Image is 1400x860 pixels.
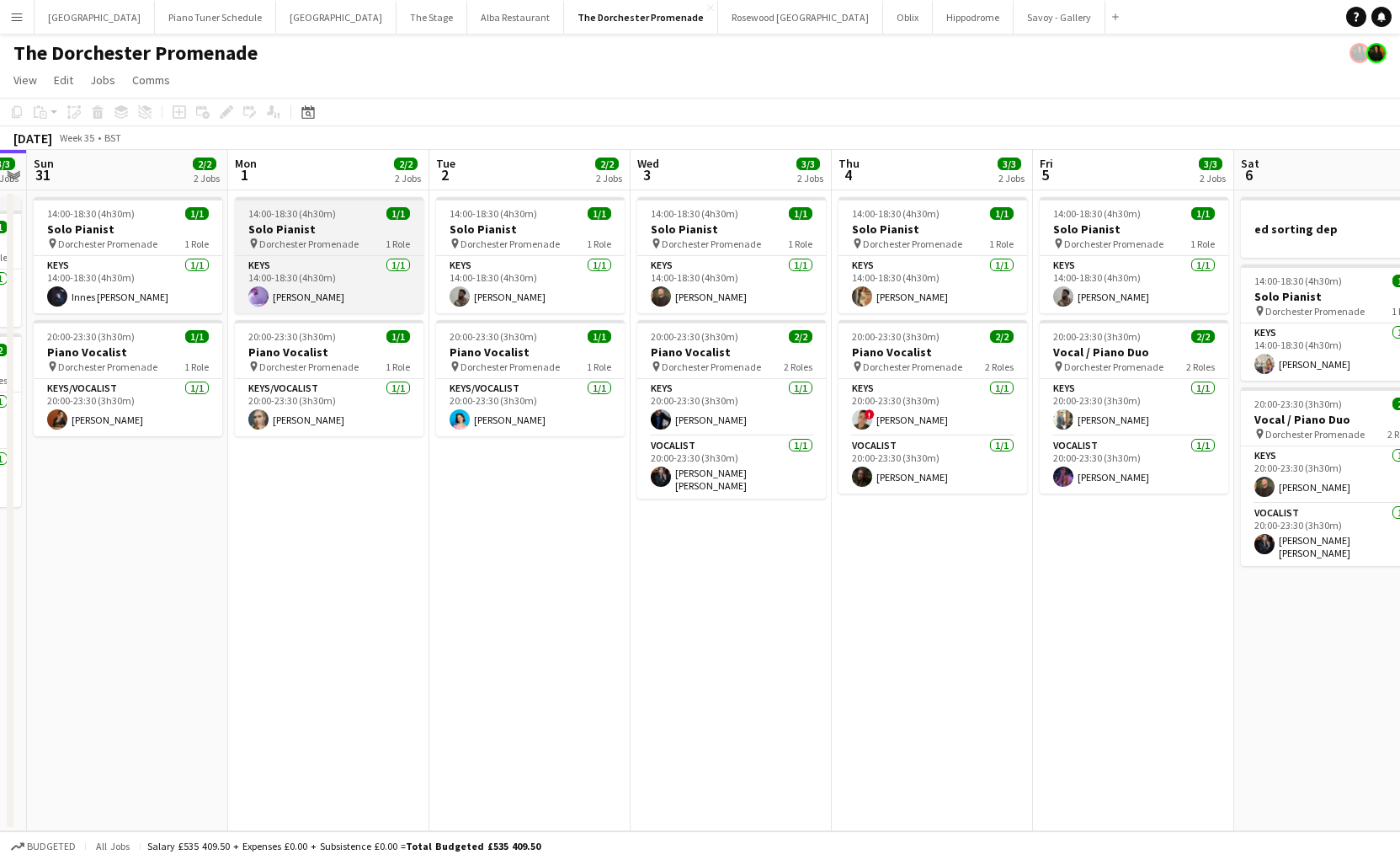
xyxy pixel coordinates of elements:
span: Mon [235,156,257,171]
span: 14:00-18:30 (4h30m) [47,207,135,220]
span: 1/1 [990,207,1014,220]
div: 2 Jobs [797,172,823,184]
span: Dorchester Promenade [259,361,359,373]
span: 1 Role [587,238,611,250]
button: Budgeted [8,837,78,856]
span: 3/3 [796,158,820,170]
span: Comms [132,72,170,88]
span: 2 Roles [1186,361,1215,373]
a: Edit [47,69,80,91]
app-card-role: Keys1/114:00-18:30 (4h30m)Innes [PERSON_NAME] [34,256,222,313]
span: Jobs [90,72,115,88]
div: 14:00-18:30 (4h30m)1/1Solo Pianist Dorchester Promenade1 RoleKeys1/114:00-18:30 (4h30m)[PERSON_NAME] [235,197,423,313]
h3: Piano Vocalist [235,345,423,360]
span: Total Budgeted £535 409.50 [406,840,540,852]
h3: Solo Pianist [235,222,423,237]
span: 2/2 [1191,330,1215,343]
a: View [7,69,44,91]
span: 31 [31,165,54,184]
app-card-role: Keys/Vocalist1/120:00-23:30 (3h30m)[PERSON_NAME] [436,379,625,436]
app-user-avatar: Celine Amara [1366,43,1387,63]
span: Dorchester Promenade [863,361,962,373]
span: 1 Role [386,238,410,250]
span: All jobs [93,840,133,852]
span: Dorchester Promenade [1064,361,1163,373]
span: 1/1 [185,207,209,220]
button: Alba Restaurant [467,1,564,34]
button: Rosewood [GEOGRAPHIC_DATA] [718,1,883,34]
button: Hippodrome [933,1,1014,34]
span: 1 Role [788,238,812,250]
span: Dorchester Promenade [1064,238,1163,250]
span: 20:00-23:30 (3h30m) [852,330,940,343]
app-card-role: Vocalist1/120:00-23:30 (3h30m)[PERSON_NAME] [PERSON_NAME] [637,436,826,499]
span: Dorchester Promenade [58,361,157,373]
span: View [13,72,37,88]
app-job-card: 14:00-18:30 (4h30m)1/1Solo Pianist Dorchester Promenade1 RoleKeys1/114:00-18:30 (4h30m)[PERSON_NAME] [838,197,1027,313]
app-job-card: 14:00-18:30 (4h30m)1/1Solo Pianist Dorchester Promenade1 RoleKeys1/114:00-18:30 (4h30m)[PERSON_NAME] [1040,197,1228,313]
div: 2 Jobs [596,172,622,184]
span: 1 Role [587,361,611,373]
button: The Dorchester Promenade [564,1,718,34]
button: Oblix [883,1,933,34]
span: 2 [434,165,455,184]
span: Dorchester Promenade [863,238,962,250]
h3: Piano Vocalist [637,345,826,360]
app-job-card: 14:00-18:30 (4h30m)1/1Solo Pianist Dorchester Promenade1 RoleKeys1/114:00-18:30 (4h30m)[PERSON_NAME] [436,197,625,313]
span: 14:00-18:30 (4h30m) [248,207,336,220]
app-card-role: Keys1/114:00-18:30 (4h30m)[PERSON_NAME] [637,256,826,313]
span: Thu [838,156,860,171]
h3: Piano Vocalist [838,345,1027,360]
span: 1 Role [386,361,410,373]
span: Dorchester Promenade [460,361,560,373]
div: BST [104,131,121,144]
span: 3/3 [1199,158,1222,170]
app-card-role: Keys1/114:00-18:30 (4h30m)[PERSON_NAME] [235,256,423,313]
span: 1/1 [386,207,410,220]
button: Piano Tuner Schedule [155,1,276,34]
h3: Solo Pianist [34,222,222,237]
app-card-role: Keys1/120:00-23:30 (3h30m)[PERSON_NAME] [637,379,826,436]
span: Fri [1040,156,1053,171]
span: 2/2 [193,158,216,170]
span: 1 [232,165,257,184]
a: Jobs [83,69,122,91]
app-job-card: 20:00-23:30 (3h30m)2/2Vocal / Piano Duo Dorchester Promenade2 RolesKeys1/120:00-23:30 (3h30m)[PER... [1040,320,1228,494]
div: 2 Jobs [1200,172,1226,184]
span: Tue [436,156,455,171]
h3: Solo Pianist [637,222,826,237]
button: The Stage [397,1,467,34]
div: 2 Jobs [194,172,220,184]
span: 3 [635,165,659,184]
span: Dorchester Promenade [1265,428,1365,441]
span: Wed [637,156,659,171]
div: 2 Jobs [998,172,1025,184]
div: 2 Jobs [395,172,421,184]
app-card-role: Vocalist1/120:00-23:30 (3h30m)[PERSON_NAME] [838,436,1027,494]
span: 20:00-23:30 (3h30m) [651,330,738,343]
h3: Vocal / Piano Duo [1040,345,1228,360]
span: 14:00-18:30 (4h30m) [450,207,537,220]
span: 14:00-18:30 (4h30m) [651,207,738,220]
span: Sat [1241,156,1259,171]
div: 20:00-23:30 (3h30m)2/2Piano Vocalist Dorchester Promenade2 RolesKeys1/120:00-23:30 (3h30m)[PERSON... [637,320,826,499]
h3: Solo Pianist [436,222,625,237]
span: 3/3 [998,158,1021,170]
app-job-card: 20:00-23:30 (3h30m)1/1Piano Vocalist Dorchester Promenade1 RoleKeys/Vocalist1/120:00-23:30 (3h30m... [235,320,423,436]
span: 20:00-23:30 (3h30m) [450,330,537,343]
span: 5 [1037,165,1053,184]
div: 20:00-23:30 (3h30m)2/2Piano Vocalist Dorchester Promenade2 RolesKeys1/120:00-23:30 (3h30m)![PERSO... [838,320,1027,494]
span: Edit [54,72,73,88]
app-job-card: 14:00-18:30 (4h30m)1/1Solo Pianist Dorchester Promenade1 RoleKeys1/114:00-18:30 (4h30m)[PERSON_NAME] [637,197,826,313]
span: 1 Role [184,238,209,250]
button: [GEOGRAPHIC_DATA] [35,1,155,34]
span: 14:00-18:30 (4h30m) [1053,207,1141,220]
app-card-role: Keys1/114:00-18:30 (4h30m)[PERSON_NAME] [1040,256,1228,313]
div: 20:00-23:30 (3h30m)1/1Piano Vocalist Dorchester Promenade1 RoleKeys/Vocalist1/120:00-23:30 (3h30m... [34,320,222,436]
div: 14:00-18:30 (4h30m)1/1Solo Pianist Dorchester Promenade1 RoleKeys1/114:00-18:30 (4h30m)Innes [PER... [34,197,222,313]
span: Dorchester Promenade [460,238,560,250]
